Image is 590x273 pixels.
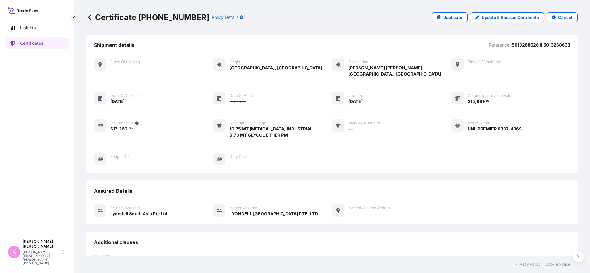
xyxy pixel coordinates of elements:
[468,126,522,132] span: UNI-PREMIER 0337-436S
[20,40,43,46] p: Certificates
[230,126,313,138] span: 10.75 MT [MEDICAL_DATA] INDUSTRIAL 5.73 MT GLYCOL ETHER PM
[110,60,140,64] span: Place of Loading
[348,60,368,64] span: Destination
[348,121,380,126] span: Marks & Numbers
[110,93,142,98] span: Date of departure
[110,211,169,217] span: Lyondell South Asia Pte Ltd.
[94,239,138,245] span: Additional clauses
[348,126,353,132] span: —
[348,211,353,217] span: —
[348,93,367,98] span: Issue Date
[485,100,489,102] span: 50
[230,98,246,105] span: —/—/—
[546,262,570,267] a: Cookie Notice
[5,22,69,34] a: Insights
[5,37,69,49] a: Certificates
[470,99,475,104] span: 15
[489,42,511,48] p: Reference:
[468,121,490,126] span: Vessel Name
[129,127,133,130] span: 65
[468,65,472,71] span: —
[470,12,544,22] a: Update & Reissue Certificate
[348,205,391,210] span: Named Assured Address
[128,127,129,130] span: .
[230,65,322,71] span: [GEOGRAPHIC_DATA], [GEOGRAPHIC_DATA]
[230,121,266,126] span: Description of cargo
[468,99,470,104] span: $
[86,12,209,22] p: Certificate [PHONE_NUMBER]
[230,205,257,210] span: Named Assured
[482,14,539,20] p: Update & Reissue Certificate
[512,42,570,48] p: 5013268628 & 5013268633
[547,12,578,22] button: Cancel
[23,239,61,249] p: [PERSON_NAME] [PERSON_NAME]
[468,60,501,64] span: Place of discharge
[12,249,16,255] span: A
[110,121,134,126] span: Insured Value
[230,93,255,98] span: Date of arrival
[23,250,61,265] p: [PERSON_NAME][EMAIL_ADDRESS][PERSON_NAME][DOMAIN_NAME]
[230,159,234,166] span: —
[110,205,140,210] span: Primary assured
[477,99,484,104] span: 691
[117,127,119,131] span: ,
[432,12,468,22] a: Duplicate
[558,14,572,20] p: Cancel
[119,127,127,131] span: 260
[484,100,485,102] span: .
[468,93,513,98] span: Commercial Invoice Value
[348,98,363,105] span: [DATE]
[110,154,132,159] span: Freight Cost
[230,154,247,159] span: Duty Cost
[20,25,36,31] p: Insights
[230,60,240,64] span: Origin
[230,211,319,217] span: LYONDELL [GEOGRAPHIC_DATA] PTE. LTD.
[212,14,238,20] p: Policy Details
[515,262,541,267] a: Privacy Policy
[94,188,133,194] span: Assured Details
[443,14,462,20] p: Duplicate
[348,65,451,77] span: [PERSON_NAME] [PERSON_NAME][GEOGRAPHIC_DATA], [GEOGRAPHIC_DATA]
[110,65,115,71] span: —
[110,98,124,105] span: [DATE]
[110,127,113,131] span: $
[113,127,117,131] span: 17
[110,159,115,166] span: —
[475,99,477,104] span: ,
[94,42,134,48] span: Shipment details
